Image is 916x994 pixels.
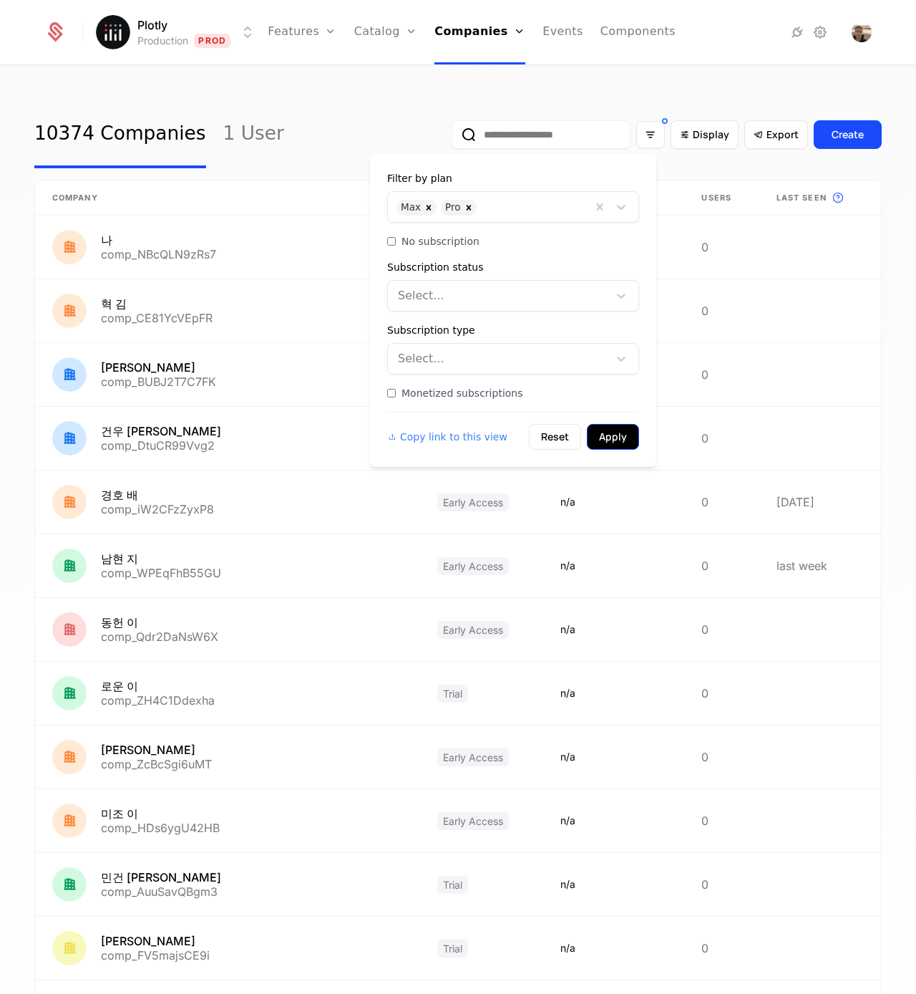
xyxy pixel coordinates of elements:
button: Copy link to this view [387,430,507,444]
button: Apply [587,424,639,450]
span: No subscription [401,234,479,248]
div: Select... [398,287,601,304]
span: Last seen [776,192,827,204]
span: Display [693,127,729,142]
button: Create [814,120,882,149]
div: Max [401,200,421,216]
div: Remove Pro [461,200,477,216]
button: Select environment [100,16,256,48]
span: Copy link to this view [400,430,507,444]
div: Remove Max [421,200,437,216]
span: Export [766,127,799,142]
button: Reset [529,424,581,450]
div: Pro [445,200,461,216]
span: Monetized subscriptions [401,386,523,400]
span: Prod [194,34,230,48]
th: Users [684,180,759,216]
img: Chris P [852,22,872,42]
a: 10374 Companies [34,101,206,168]
div: Subscription type [387,323,639,337]
th: Company [35,180,420,216]
button: Export [744,120,808,149]
div: Filter options [370,154,656,467]
div: Production [137,34,188,48]
a: 1 User [223,101,284,168]
button: Display [671,120,739,149]
button: Filter options [636,121,665,148]
a: Integrations [789,24,806,41]
img: Plotly [96,15,130,49]
a: Settings [812,24,829,41]
button: Open user button [852,22,872,42]
div: Subscription status [387,260,639,274]
div: Select... [398,350,601,367]
div: Filter by plan [387,171,639,185]
div: Create [832,127,864,142]
span: Plotly [137,16,167,34]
